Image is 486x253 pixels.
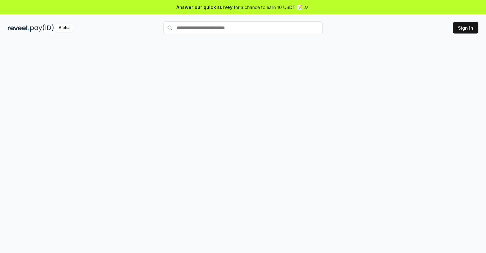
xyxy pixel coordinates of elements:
[234,4,302,11] span: for a chance to earn 10 USDT 📝
[176,4,232,11] span: Answer our quick survey
[8,24,29,32] img: reveel_dark
[55,24,73,32] div: Alpha
[453,22,478,33] button: Sign In
[30,24,54,32] img: pay_id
